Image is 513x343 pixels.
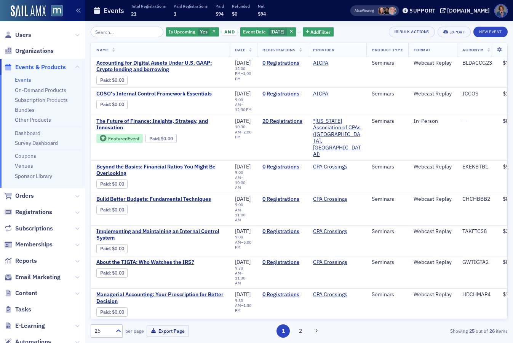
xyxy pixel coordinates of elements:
[15,305,31,314] span: Tasks
[262,259,302,266] a: 0 Registrations
[449,30,465,34] div: Export
[100,77,112,83] span: :
[447,7,490,14] div: [DOMAIN_NAME]
[96,196,224,203] a: Build Better Budgets: Fundamental Techniques
[235,170,243,180] time: 9:00 AM
[462,291,492,298] div: HDCHMAP4
[51,5,63,17] img: SailAMX
[4,273,61,281] a: Email Marketing
[96,291,224,305] a: Managerial Accounting: Your Prescription for Better Decision
[4,192,34,200] a: Orders
[235,240,251,250] time: 5:00 PM
[235,97,252,112] div: –
[235,170,252,190] div: –
[108,137,139,141] div: Featured Event
[112,270,124,276] span: $0.00
[414,259,452,266] div: Webcast Replay
[100,207,112,213] span: :
[220,29,239,35] button: and
[462,118,467,124] span: —
[313,47,334,52] span: Provider
[270,29,284,35] span: [DATE]
[4,31,31,39] a: Users
[235,212,245,222] time: 11:00 AM
[169,29,195,35] span: Is Upcoming
[372,164,403,170] div: Seminars
[96,179,128,189] div: Paid: 0 - $0
[96,164,224,177] span: Beyond the Basics: Financial Ratios You Might Be Overlooking
[15,322,45,330] span: E-Learning
[372,118,403,125] div: Seminars
[372,291,403,298] div: Seminars
[200,29,208,35] span: Yes
[313,228,361,235] span: CPA Crossings
[4,47,54,55] a: Organizations
[15,47,54,55] span: Organizations
[15,97,68,103] a: Subscription Products
[100,102,110,107] a: Paid
[112,309,124,315] span: $0.00
[313,259,347,266] a: CPA Crossings
[313,164,361,170] span: CPA Crossings
[313,196,361,203] span: CPA Crossings
[147,325,189,337] button: Export Page
[112,207,124,213] span: $0.00
[389,27,435,37] button: Bulk Actions
[372,228,403,235] div: Seminars
[4,322,45,330] a: E-Learning
[313,60,328,67] a: AICPA
[235,259,251,265] span: [DATE]
[100,181,110,187] a: Paid
[96,91,224,97] a: COSO's Internal Control Framework Essentials
[96,118,224,131] span: The Future of Finance: Insights, Strategy, and Innovation
[104,6,124,15] h1: Events
[262,164,302,170] a: 0 Registrations
[473,28,508,35] a: New Event
[462,60,492,67] div: BLDACCG23
[235,97,243,107] time: 9:00 AM
[383,7,391,15] span: Lauren McDonough
[488,327,496,334] strong: 26
[355,8,374,13] span: Viewing
[100,246,110,251] a: Paid
[100,181,112,187] span: :
[468,327,476,334] strong: 25
[15,130,40,137] a: Dashboard
[100,270,112,276] span: :
[96,205,128,214] div: Paid: 0 - $0
[235,195,251,202] span: [DATE]
[15,76,31,83] a: Events
[414,228,452,235] div: Webcast Replay
[258,3,266,9] p: Net
[4,240,53,249] a: Memberships
[372,60,403,67] div: Seminars
[96,228,224,241] span: Implementing and Maintaining an Internal Control System
[11,5,46,17] img: SailAMX
[15,273,61,281] span: Email Marketing
[235,71,251,81] time: 1:00 PM
[15,116,51,123] a: Other Products
[15,31,31,39] span: Users
[462,164,492,170] div: EKEKBTB1
[232,11,237,17] span: $0
[161,136,173,141] span: $0.00
[409,7,436,14] div: Support
[262,47,296,52] span: Registrations
[235,124,252,139] div: –
[294,324,307,338] button: 2
[276,324,290,338] button: 1
[355,8,362,13] div: Also
[494,4,508,17] span: Profile
[313,259,361,266] span: CPA Crossings
[235,298,243,308] time: 9:30 AM
[388,7,396,15] span: Dee Sullivan
[235,118,251,124] span: [DATE]
[235,265,243,276] time: 9:30 AM
[313,164,347,170] a: CPA Crossings
[243,29,266,35] span: Event Date
[372,47,403,52] span: Product Type
[112,181,124,187] span: $0.00
[235,124,245,134] time: 10:30 AM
